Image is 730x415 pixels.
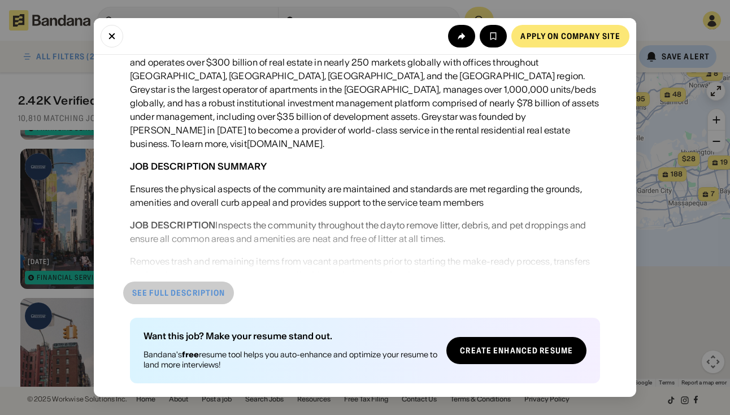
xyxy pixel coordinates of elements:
div: Apply on company site [520,32,620,40]
div: Ensures the physical aspects of the community are maintained and standards are met regarding the ... [130,182,600,209]
div: Create Enhanced Resume [460,347,573,355]
b: free [182,349,199,360]
div: Removes trash and remaining items from vacant apartments prior to starting the make-ready process... [130,254,600,282]
div: Want this job? Make your resume stand out. [144,331,437,340]
div: See full description [132,289,225,297]
div: JOB DESCRIPTION SUMMARY [130,161,267,172]
button: Close [101,25,123,47]
div: Inspects the community throughout the dayto remove litter, debris, and pet droppings and ensure a... [130,218,600,245]
div: Greystar is a leading, fully integrated global real estate company offering expertise in property... [130,15,600,150]
a: [DOMAIN_NAME] [247,138,323,149]
div: Bandana's resume tool helps you auto-enhance and optimize your resume to land more interviews! [144,349,437,370]
div: JOB DESCRIPTION [130,219,215,231]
